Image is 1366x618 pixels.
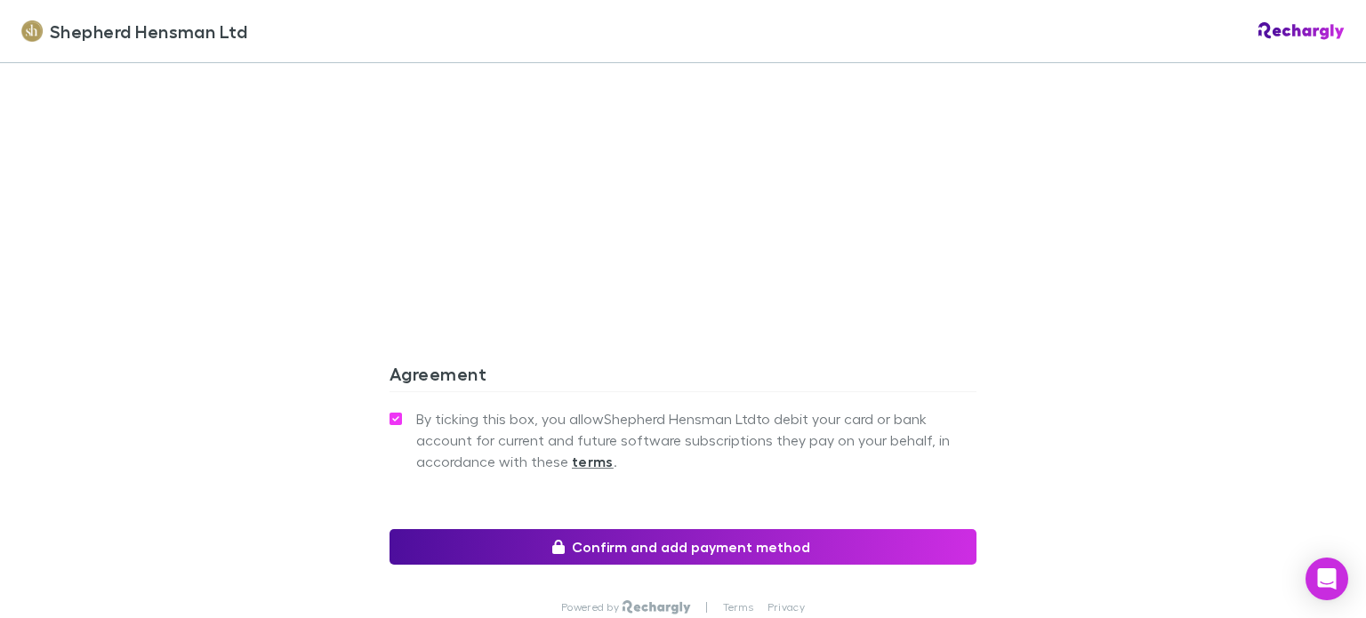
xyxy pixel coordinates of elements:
p: Powered by [561,600,623,614]
img: Rechargly Logo [623,600,691,614]
p: | [705,600,708,614]
a: Privacy [767,600,805,614]
div: Open Intercom Messenger [1306,558,1348,600]
img: Rechargly Logo [1258,22,1345,40]
span: Shepherd Hensman Ltd [50,18,247,44]
a: Terms [723,600,753,614]
span: By ticking this box, you allow Shepherd Hensman Ltd to debit your card or bank account for curren... [416,408,976,472]
img: Shepherd Hensman Ltd's Logo [21,20,43,42]
h3: Agreement [390,363,976,391]
strong: terms [572,453,614,470]
button: Confirm and add payment method [390,529,976,565]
